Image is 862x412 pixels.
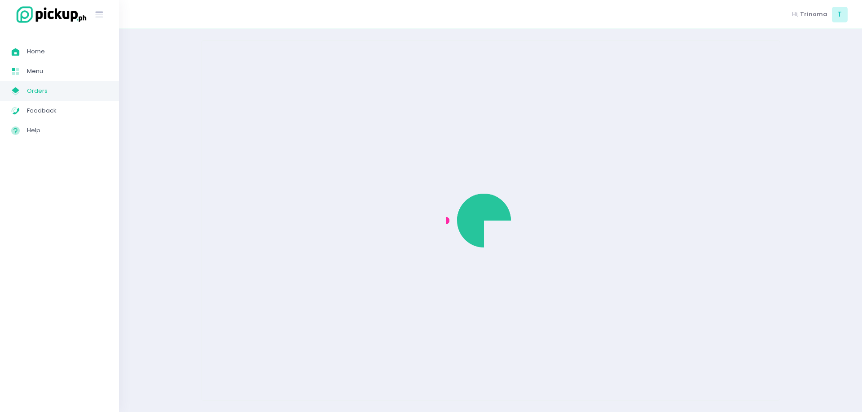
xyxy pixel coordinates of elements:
[11,5,88,24] img: logo
[27,46,108,57] span: Home
[27,65,108,77] span: Menu
[832,7,848,22] span: T
[27,85,108,97] span: Orders
[800,10,827,19] span: Trinoma
[27,105,108,117] span: Feedback
[792,10,799,19] span: Hi,
[27,125,108,136] span: Help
